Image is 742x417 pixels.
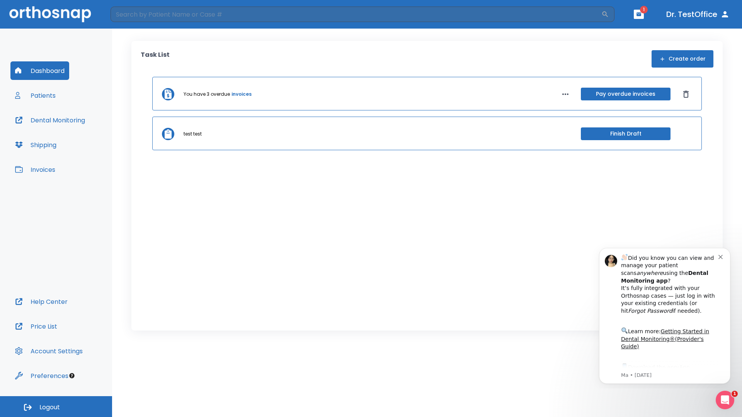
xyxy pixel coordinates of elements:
[68,372,75,379] div: Tooltip anchor
[10,366,73,385] button: Preferences
[10,86,60,105] button: Patients
[34,121,131,161] div: Download the app: | ​ Let us know if you need help getting started!
[10,317,62,336] button: Price List
[10,342,87,360] button: Account Settings
[34,131,131,138] p: Message from Ma, sent 4w ago
[663,7,733,21] button: Dr. TestOffice
[716,391,734,409] iframe: Intercom live chat
[10,111,90,129] button: Dental Monitoring
[9,6,91,22] img: Orthosnap
[587,241,742,388] iframe: Intercom notifications message
[640,6,648,14] span: 1
[10,61,69,80] button: Dashboard
[10,292,72,311] button: Help Center
[10,160,60,179] button: Invoices
[652,50,713,68] button: Create order
[34,123,102,137] a: App Store
[581,127,671,140] button: Finish Draft
[141,50,170,68] p: Task List
[581,88,671,100] button: Pay overdue invoices
[131,12,137,18] button: Dismiss notification
[231,91,252,98] a: invoices
[10,136,61,154] button: Shipping
[39,403,60,412] span: Logout
[732,391,738,397] span: 1
[184,91,230,98] p: You have 3 overdue
[111,7,601,22] input: Search by Patient Name or Case #
[184,131,202,137] p: test test
[680,88,692,100] button: Dismiss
